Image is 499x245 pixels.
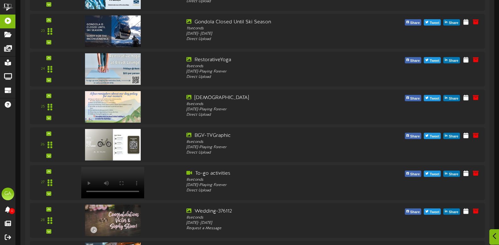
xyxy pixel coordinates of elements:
[186,220,366,226] div: [DATE] - [DATE]
[186,177,366,183] div: 8 seconds
[186,208,366,215] div: Wedding-376112
[186,64,366,69] div: 8 seconds
[85,15,141,47] img: 906a4d25-daaf-4443-af62-9d8bdefef6d6gc8_gondola_closed003.jpg
[186,26,366,31] div: 11 seconds
[405,57,422,63] button: Share
[85,53,141,85] img: 1bf90a7d-8be1-4e1c-962f-09604f750b77.png
[405,95,422,101] button: Share
[428,171,440,178] span: Tweet
[447,171,460,178] span: Share
[424,95,441,101] button: Tweet
[443,208,460,215] button: Share
[424,19,441,26] button: Tweet
[186,69,366,74] div: [DATE] - Playing Forever
[41,180,45,185] div: 27
[428,209,440,216] span: Tweet
[409,57,421,64] span: Share
[443,171,460,177] button: Share
[447,20,460,26] span: Share
[41,66,45,72] div: 24
[409,171,421,178] span: Share
[409,209,421,216] span: Share
[186,183,366,188] div: [DATE] - Playing Forever
[424,171,441,177] button: Tweet
[186,19,366,26] div: Gondola Closed Until Ski Season
[405,133,422,139] button: Share
[443,57,460,63] button: Share
[405,208,422,215] button: Share
[424,57,441,63] button: Tweet
[186,215,366,220] div: 8 seconds
[447,133,460,140] span: Share
[443,133,460,139] button: Share
[447,209,460,216] span: Share
[41,142,45,147] div: 26
[409,20,421,26] span: Share
[409,95,421,102] span: Share
[186,102,366,107] div: 8 seconds
[447,95,460,102] span: Share
[186,150,366,155] div: Direct Upload
[9,208,15,214] span: 0
[41,104,45,109] div: 25
[186,31,366,37] div: [DATE] - [DATE]
[186,139,366,145] div: 8 seconds
[186,107,366,112] div: [DATE] - Playing Forever
[41,28,45,34] div: 23
[447,57,460,64] span: Share
[85,91,141,123] img: 0e4c3c65-b0fb-4bbb-a771-fefb5ada8994.jpg
[85,129,141,160] img: a731828a-8d40-4f2f-b53a-3cbea81fb9b2.png
[186,74,366,80] div: Direct Upload
[186,112,366,118] div: Direct Upload
[186,188,366,193] div: Direct Upload
[186,56,366,64] div: RestorativeYoga
[186,37,366,42] div: Direct Upload
[85,205,141,236] img: 58ba0201-24f5-488d-b962-01f69ff085ed.jpg
[186,170,366,177] div: To-go activities
[428,133,440,140] span: Tweet
[443,95,460,101] button: Share
[186,132,366,139] div: BGV-TVGraphic
[428,20,440,26] span: Tweet
[405,171,422,177] button: Share
[424,133,441,139] button: Tweet
[186,226,366,231] div: Request a Message
[428,95,440,102] span: Tweet
[41,218,45,223] div: 28
[405,19,422,26] button: Share
[409,133,421,140] span: Share
[186,94,366,102] div: [DEMOGRAPHIC_DATA]
[428,57,440,64] span: Tweet
[186,145,366,150] div: [DATE] - Playing Forever
[2,188,14,200] div: GA
[443,19,460,26] button: Share
[424,208,441,215] button: Tweet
